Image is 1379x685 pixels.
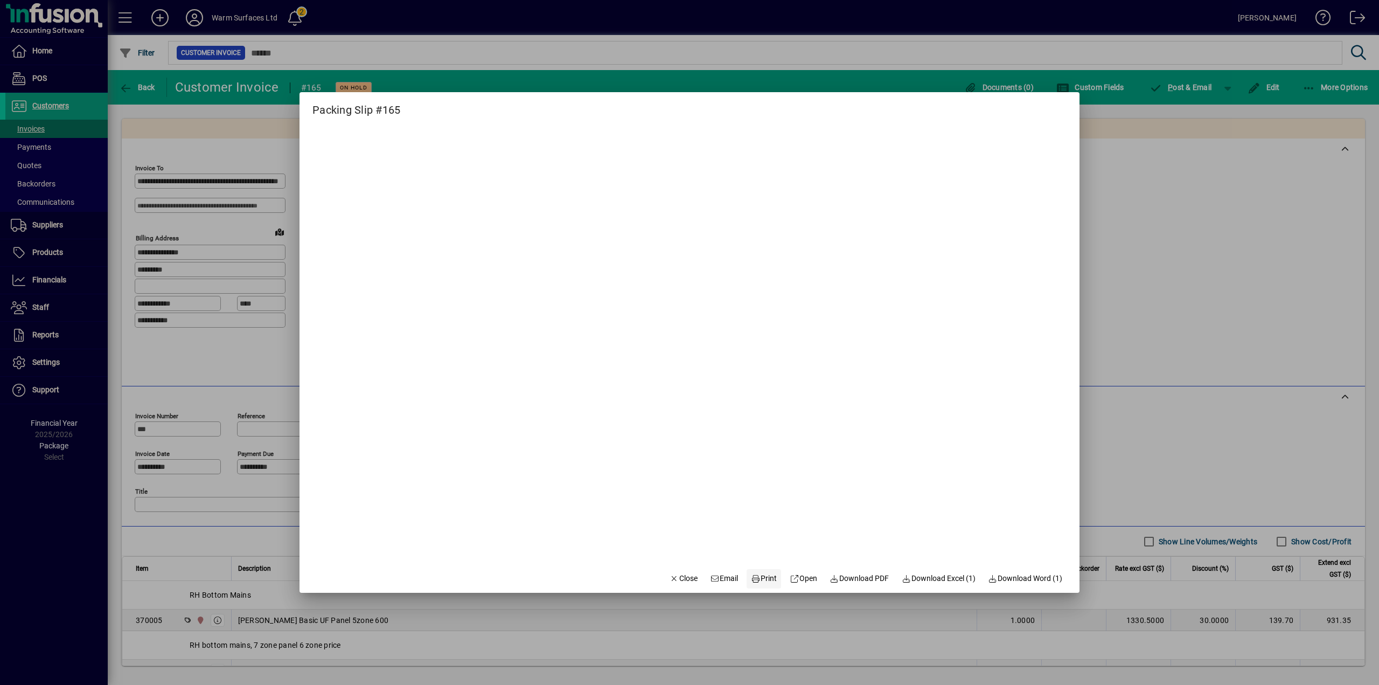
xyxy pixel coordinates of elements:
h2: Packing Slip #165 [300,92,413,119]
button: Close [665,569,702,589]
span: Close [670,573,698,584]
button: Download Excel (1) [897,569,980,589]
span: Download Word (1) [988,573,1063,584]
span: Open [790,573,817,584]
span: Print [751,573,777,584]
button: Print [747,569,781,589]
a: Download PDF [826,569,894,589]
button: Download Word (1) [984,569,1067,589]
a: Open [785,569,821,589]
button: Email [706,569,743,589]
span: Email [711,573,739,584]
span: Download PDF [830,573,889,584]
span: Download Excel (1) [902,573,976,584]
